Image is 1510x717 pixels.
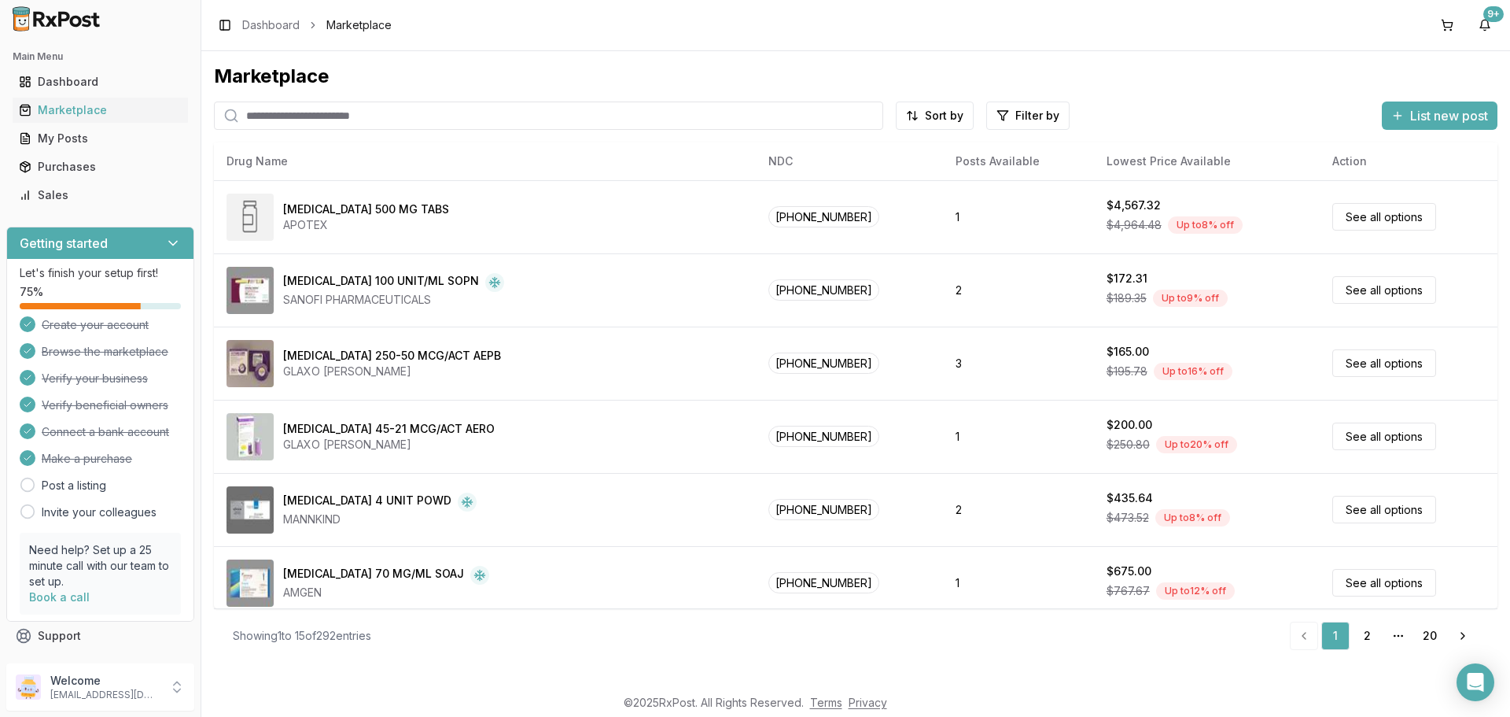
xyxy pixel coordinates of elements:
[226,267,274,314] img: Admelog SoloStar 100 UNIT/ML SOPN
[283,217,449,233] div: APOTEX
[6,6,107,31] img: RxPost Logo
[6,126,194,151] button: My Posts
[1416,622,1444,650] a: 20
[943,253,1093,327] td: 2
[1015,108,1059,124] span: Filter by
[768,426,879,447] span: [PHONE_NUMBER]
[13,50,188,63] h2: Main Menu
[1107,198,1161,213] div: $4,567.32
[6,98,194,123] button: Marketplace
[214,142,756,180] th: Drug Name
[42,397,168,413] span: Verify beneficial owners
[1457,663,1494,701] div: Open Intercom Messenger
[42,478,106,493] a: Post a listing
[1156,582,1235,600] div: Up to 12 % off
[768,499,879,520] span: [PHONE_NUMBER]
[1107,364,1147,379] span: $195.78
[283,512,477,527] div: MANNKIND
[1168,216,1243,234] div: Up to 8 % off
[810,696,842,709] a: Terms
[943,400,1093,473] td: 1
[6,183,194,208] button: Sales
[1155,509,1230,527] div: Up to 8 % off
[1107,490,1153,506] div: $435.64
[1107,271,1147,286] div: $172.31
[283,364,501,379] div: GLAXO [PERSON_NAME]
[29,590,90,604] a: Book a call
[1382,109,1497,125] a: List new post
[1332,203,1436,231] a: See all options
[42,504,157,520] a: Invite your colleagues
[226,486,274,534] img: Afrezza 4 UNIT POWD
[849,696,887,709] a: Privacy
[1156,436,1237,453] div: Up to 20 % off
[1410,106,1488,125] span: List new post
[242,17,392,33] nav: breadcrumb
[20,284,43,300] span: 75 %
[1154,363,1232,380] div: Up to 16 % off
[19,74,182,90] div: Dashboard
[42,451,132,467] span: Make a purchase
[16,674,41,700] img: User avatar
[1332,423,1436,450] a: See all options
[13,153,188,181] a: Purchases
[283,437,495,453] div: GLAXO [PERSON_NAME]
[943,180,1093,253] td: 1
[42,371,148,386] span: Verify your business
[283,292,504,308] div: SANOFI PHARMACEUTICALS
[1107,290,1147,306] span: $189.35
[283,585,489,601] div: AMGEN
[19,159,182,175] div: Purchases
[326,17,392,33] span: Marketplace
[226,413,274,460] img: Advair HFA 45-21 MCG/ACT AERO
[20,234,108,253] h3: Getting started
[283,493,451,512] div: [MEDICAL_DATA] 4 UNIT POWD
[1107,564,1151,579] div: $675.00
[1107,217,1162,233] span: $4,964.48
[29,542,171,589] p: Need help? Set up a 25 minute call with our team to set up.
[1332,496,1436,523] a: See all options
[1447,622,1479,650] a: Go to next page
[13,124,188,153] a: My Posts
[1472,13,1497,38] button: 9+
[1107,417,1152,433] div: $200.00
[1094,142,1320,180] th: Lowest Price Available
[896,102,974,130] button: Sort by
[768,572,879,593] span: [PHONE_NUMBER]
[226,340,274,387] img: Advair Diskus 250-50 MCG/ACT AEPB
[943,473,1093,546] td: 2
[214,64,1497,89] div: Marketplace
[233,628,371,644] div: Showing 1 to 15 of 292 entries
[19,131,182,146] div: My Posts
[13,181,188,209] a: Sales
[50,689,160,701] p: [EMAIL_ADDRESS][DOMAIN_NAME]
[283,348,501,364] div: [MEDICAL_DATA] 250-50 MCG/ACT AEPB
[283,421,495,437] div: [MEDICAL_DATA] 45-21 MCG/ACT AERO
[943,546,1093,619] td: 1
[1332,349,1436,377] a: See all options
[50,673,160,689] p: Welcome
[13,68,188,96] a: Dashboard
[19,187,182,203] div: Sales
[1290,622,1479,650] nav: pagination
[6,69,194,94] button: Dashboard
[768,279,879,301] span: [PHONE_NUMBER]
[42,424,169,440] span: Connect a bank account
[42,344,168,360] span: Browse the marketplace
[768,206,879,227] span: [PHONE_NUMBER]
[20,265,181,281] p: Let's finish your setup first!
[925,108,963,124] span: Sort by
[226,560,274,607] img: Aimovig 70 MG/ML SOAJ
[226,194,274,241] img: Abiraterone Acetate 500 MG TABS
[1107,437,1150,453] span: $250.80
[768,353,879,374] span: [PHONE_NUMBER]
[756,142,943,180] th: NDC
[283,566,464,585] div: [MEDICAL_DATA] 70 MG/ML SOAJ
[1382,102,1497,130] button: List new post
[6,622,194,650] button: Support
[1153,290,1228,307] div: Up to 9 % off
[42,317,149,333] span: Create your account
[283,273,479,292] div: [MEDICAL_DATA] 100 UNIT/ML SOPN
[1107,510,1149,526] span: $473.52
[1107,583,1150,599] span: $767.67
